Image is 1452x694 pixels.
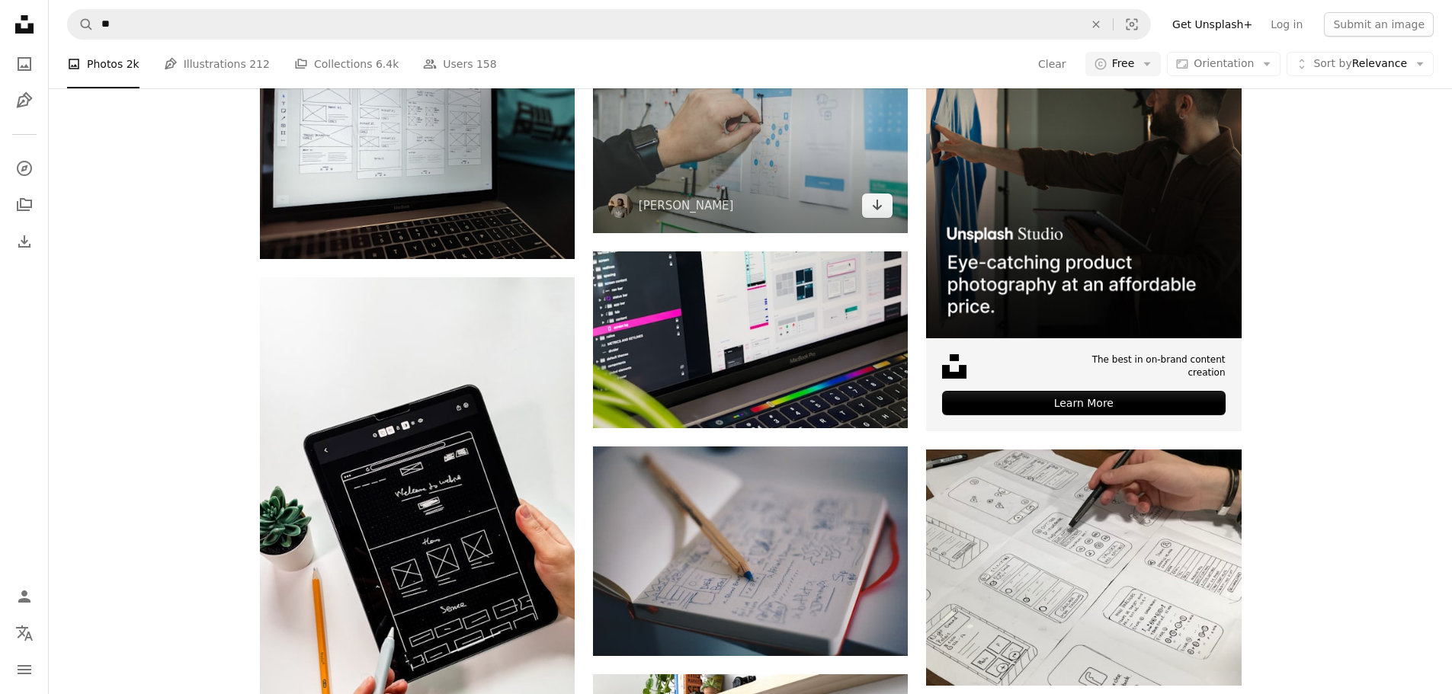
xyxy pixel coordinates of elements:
a: Users 158 [423,40,496,88]
a: [PERSON_NAME] [639,198,734,213]
img: Go to Alvaro Reyes's profile [608,193,633,218]
a: Log in / Sign up [9,581,40,612]
a: a laptop computer sitting on top of a table [260,134,575,148]
button: Language [9,618,40,648]
img: macbook pro displaying computer icons [593,251,908,428]
img: file-1715714098234-25b8b4e9d8faimage [926,23,1241,337]
span: 212 [249,56,270,72]
div: Learn More [942,391,1225,415]
button: Clear [1037,52,1067,76]
a: macbook pro displaying computer icons [593,332,908,346]
img: blue ballpoint pen on white notebook [593,446,908,656]
a: Explore [9,153,40,184]
a: blue ballpoint pen on white notebook [593,544,908,558]
button: Visual search [1114,10,1150,39]
span: The best in on-brand content creation [1052,353,1225,379]
button: Menu [9,654,40,685]
img: person holding pen near paper [926,449,1241,686]
span: 6.4k [376,56,399,72]
button: Orientation [1167,52,1281,76]
img: person working on blue and white paper on board [593,23,908,232]
button: Clear [1079,10,1113,39]
a: person holding black ipad with green plant [260,550,575,564]
a: Log in [1261,12,1312,37]
span: Free [1112,56,1135,72]
a: Home — Unsplash [9,9,40,43]
a: Photos [9,49,40,79]
a: Collections [9,190,40,220]
a: person holding pen near paper [926,561,1241,574]
button: Free [1085,52,1162,76]
span: Sort by [1313,57,1351,69]
a: Download [862,193,893,218]
img: file-1631678316303-ed18b8b5cb9cimage [942,354,966,379]
img: a laptop computer sitting on top of a table [260,23,575,259]
span: Relevance [1313,56,1407,72]
a: The best in on-brand content creationLearn More [926,23,1241,431]
a: Illustrations [9,85,40,116]
a: Illustrations 212 [164,40,270,88]
span: Orientation [1194,57,1254,69]
a: person working on blue and white paper on board [593,121,908,135]
button: Search Unsplash [68,10,94,39]
button: Submit an image [1324,12,1434,37]
a: Collections 6.4k [294,40,399,88]
form: Find visuals sitewide [67,9,1151,40]
a: Get Unsplash+ [1163,12,1261,37]
button: Sort byRelevance [1287,52,1434,76]
span: 158 [476,56,497,72]
a: Download History [9,226,40,257]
